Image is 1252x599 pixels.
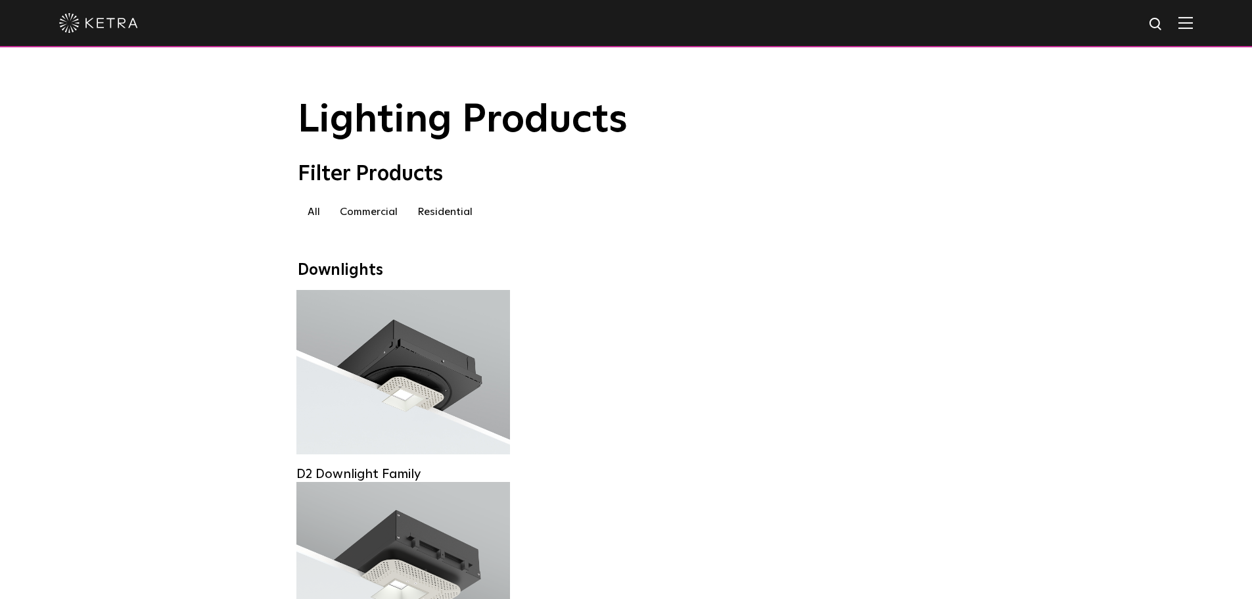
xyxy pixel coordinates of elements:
[298,101,628,140] span: Lighting Products
[296,466,510,482] div: D2 Downlight Family
[298,200,330,224] label: All
[330,200,407,224] label: Commercial
[298,261,955,280] div: Downlights
[59,13,138,33] img: ketra-logo-2019-white
[296,290,510,462] a: D2 Downlight Family Lumen Output:1200Colors:White / Black / Gloss Black / Silver / Bronze / Silve...
[1148,16,1165,33] img: search icon
[298,162,955,187] div: Filter Products
[407,200,482,224] label: Residential
[1178,16,1193,29] img: Hamburger%20Nav.svg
